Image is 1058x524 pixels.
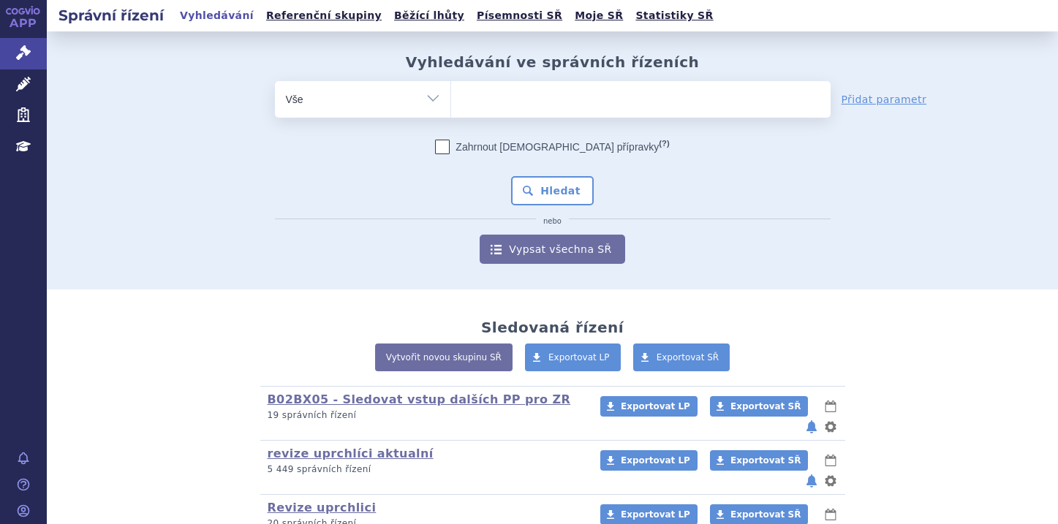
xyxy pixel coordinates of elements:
[435,140,669,154] label: Zahrnout [DEMOGRAPHIC_DATA] přípravky
[600,450,698,471] a: Exportovat LP
[268,447,434,460] a: revize uprchlíci aktualní
[730,401,801,411] span: Exportovat SŘ
[525,343,621,371] a: Exportovat LP
[659,139,669,148] abbr: (?)
[548,352,610,362] span: Exportovat LP
[570,6,627,26] a: Moje SŘ
[268,501,377,514] a: Revize uprchlici
[262,6,386,26] a: Referenční skupiny
[47,5,175,26] h2: Správní řízení
[536,217,569,226] i: nebo
[268,463,581,476] p: 5 449 správních řízení
[268,392,571,406] a: B02BX05 - Sledovat vstup dalších PP pro ZR
[481,319,624,336] h2: Sledovaná řízení
[633,343,730,371] a: Exportovat SŘ
[823,472,838,490] button: nastavení
[621,401,690,411] span: Exportovat LP
[375,343,513,371] a: Vytvořit novou skupinu SŘ
[657,352,719,362] span: Exportovat SŘ
[621,455,690,466] span: Exportovat LP
[406,53,700,71] h2: Vyhledávání ve správních řízeních
[175,6,258,26] a: Vyhledávání
[823,398,838,415] button: lhůty
[710,396,808,417] a: Exportovat SŘ
[823,506,838,523] button: lhůty
[472,6,567,26] a: Písemnosti SŘ
[631,6,717,26] a: Statistiky SŘ
[710,450,808,471] a: Exportovat SŘ
[804,418,819,436] button: notifikace
[600,396,698,417] a: Exportovat LP
[823,452,838,469] button: lhůty
[823,418,838,436] button: nastavení
[730,509,801,520] span: Exportovat SŘ
[390,6,469,26] a: Běžící lhůty
[511,176,594,205] button: Hledat
[842,92,927,107] a: Přidat parametr
[730,455,801,466] span: Exportovat SŘ
[621,509,690,520] span: Exportovat LP
[268,409,581,422] p: 19 správních řízení
[480,235,624,264] a: Vypsat všechna SŘ
[804,472,819,490] button: notifikace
